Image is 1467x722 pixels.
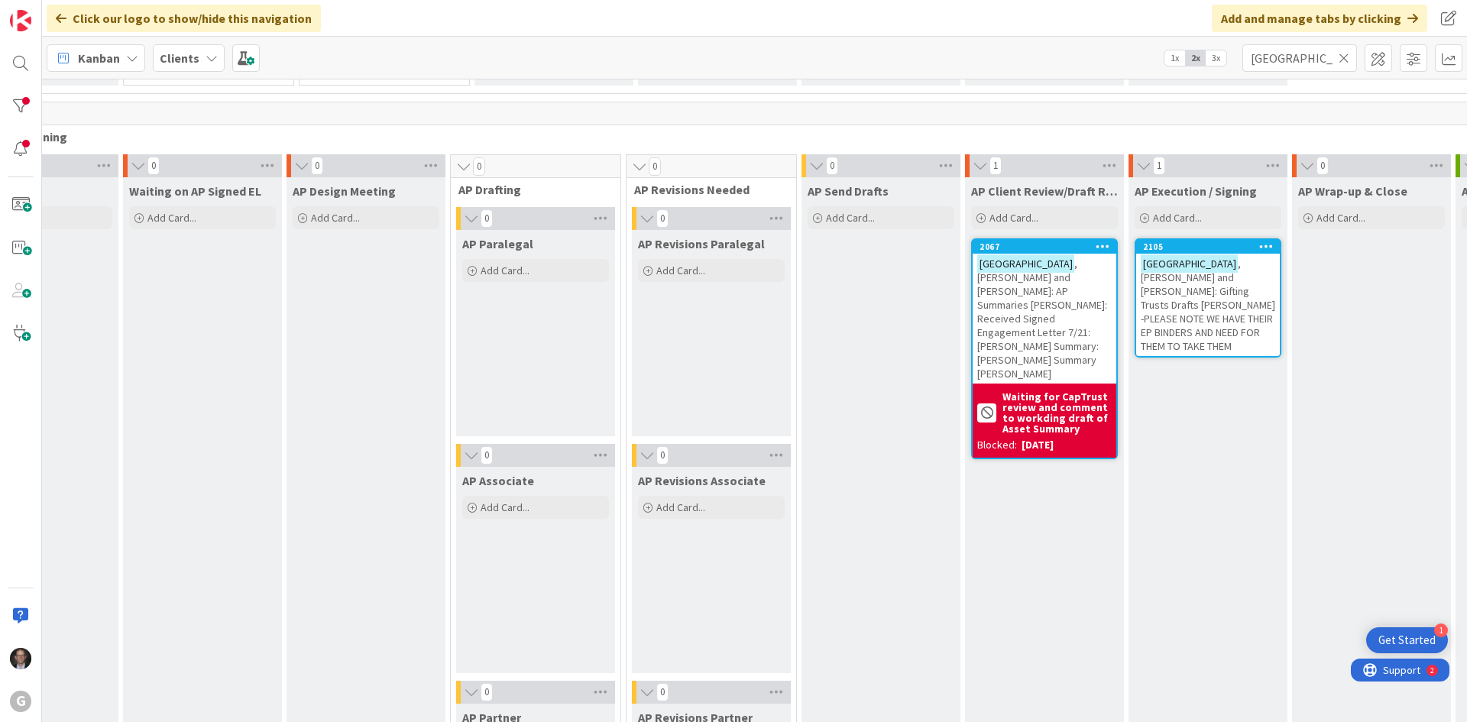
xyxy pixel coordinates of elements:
b: Clients [160,50,199,66]
span: AP Revisions Associate [638,473,766,488]
span: 0 [656,446,669,465]
img: JT [10,648,31,669]
span: 1 [989,157,1002,175]
input: Quick Filter... [1242,44,1357,72]
span: 0 [481,446,493,465]
div: G [10,691,31,712]
span: AP Drafting [458,182,601,197]
span: Kanban [78,49,120,67]
span: 0 [481,209,493,228]
mark: [GEOGRAPHIC_DATA] [1141,254,1238,272]
span: AP Client Review/Draft Review Meeting [971,183,1118,199]
span: 1 [1153,157,1165,175]
span: 1x [1164,50,1185,66]
span: , [PERSON_NAME] and [PERSON_NAME]: AP Summaries [PERSON_NAME]: Received Signed Engagement Letter ... [977,257,1107,380]
span: 0 [656,209,669,228]
div: 2067 [980,241,1116,252]
div: 2 [79,6,83,18]
img: Visit kanbanzone.com [10,10,31,31]
div: 2067 [973,240,1116,254]
span: AP Associate [462,473,534,488]
div: 2105[GEOGRAPHIC_DATA], [PERSON_NAME] and [PERSON_NAME]: Gifting Trusts Drafts [PERSON_NAME] -PLEA... [1136,240,1280,356]
span: 2x [1185,50,1206,66]
span: 0 [473,157,485,176]
div: Click our logo to show/hide this navigation [47,5,321,32]
span: AP Revisions Paralegal [638,236,765,251]
span: 0 [656,683,669,701]
span: 3x [1206,50,1226,66]
span: 0 [826,157,838,175]
span: AP Execution / Signing [1135,183,1257,199]
span: Add Card... [656,500,705,514]
div: Add and manage tabs by clicking [1212,5,1427,32]
span: Add Card... [656,264,705,277]
span: AP Design Meeting [293,183,396,199]
div: Get Started [1378,633,1436,648]
div: 1 [1434,623,1448,637]
span: 0 [481,683,493,701]
div: [DATE] [1022,437,1054,453]
div: 2067[GEOGRAPHIC_DATA], [PERSON_NAME] and [PERSON_NAME]: AP Summaries [PERSON_NAME]: Received Sign... [973,240,1116,384]
span: Add Card... [311,211,360,225]
span: 0 [147,157,160,175]
span: Add Card... [1153,211,1202,225]
mark: [GEOGRAPHIC_DATA] [977,254,1074,272]
div: Blocked: [977,437,1017,453]
b: Waiting for CapTrust review and comment to workding draft of Asset Summary [1002,391,1112,434]
span: Add Card... [147,211,196,225]
div: 2105 [1136,240,1280,254]
span: AP Paralegal [462,236,533,251]
span: 0 [649,157,661,176]
span: Support [32,2,70,21]
span: Add Card... [826,211,875,225]
span: AP Revisions Needed [634,182,777,197]
span: Waiting on AP Signed EL [129,183,261,199]
span: 0 [1316,157,1329,175]
span: Add Card... [989,211,1038,225]
div: 2105 [1143,241,1280,252]
span: AP Wrap-up & Close [1298,183,1407,199]
span: AP Send Drafts [808,183,889,199]
span: 0 [311,157,323,175]
span: Add Card... [1316,211,1365,225]
div: Open Get Started checklist, remaining modules: 1 [1366,627,1448,653]
span: , [PERSON_NAME] and [PERSON_NAME]: Gifting Trusts Drafts [PERSON_NAME] -PLEASE NOTE WE HAVE THEIR... [1141,257,1275,353]
span: Add Card... [481,500,529,514]
span: Add Card... [481,264,529,277]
